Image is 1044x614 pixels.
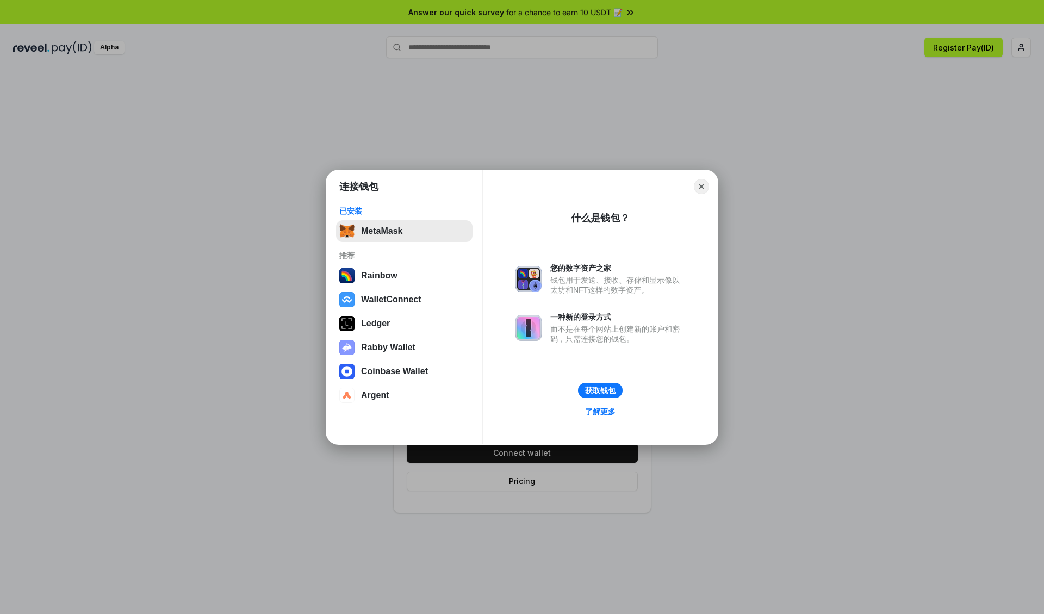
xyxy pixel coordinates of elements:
[336,220,473,242] button: MetaMask
[585,407,616,417] div: 了解更多
[550,324,685,344] div: 而不是在每个网站上创建新的账户和密码，只需连接您的钱包。
[515,315,542,341] img: svg+xml,%3Csvg%20xmlns%3D%22http%3A%2F%2Fwww.w3.org%2F2000%2Fsvg%22%20fill%3D%22none%22%20viewBox...
[339,224,355,239] img: svg+xml,%3Csvg%20fill%3D%22none%22%20height%3D%2233%22%20viewBox%3D%220%200%2035%2033%22%20width%...
[361,367,428,376] div: Coinbase Wallet
[339,206,469,216] div: 已安装
[339,292,355,307] img: svg+xml,%3Csvg%20width%3D%2228%22%20height%3D%2228%22%20viewBox%3D%220%200%2028%2028%22%20fill%3D...
[339,340,355,355] img: svg+xml,%3Csvg%20xmlns%3D%22http%3A%2F%2Fwww.w3.org%2F2000%2Fsvg%22%20fill%3D%22none%22%20viewBox...
[578,383,623,398] button: 获取钱包
[361,390,389,400] div: Argent
[336,313,473,334] button: Ledger
[361,226,402,236] div: MetaMask
[361,343,415,352] div: Rabby Wallet
[336,337,473,358] button: Rabby Wallet
[336,384,473,406] button: Argent
[339,251,469,261] div: 推荐
[550,275,685,295] div: 钱包用于发送、接收、存储和显示像以太坊和NFT这样的数字资产。
[585,386,616,395] div: 获取钱包
[339,268,355,283] img: svg+xml,%3Csvg%20width%3D%22120%22%20height%3D%22120%22%20viewBox%3D%220%200%20120%20120%22%20fil...
[515,266,542,292] img: svg+xml,%3Csvg%20xmlns%3D%22http%3A%2F%2Fwww.w3.org%2F2000%2Fsvg%22%20fill%3D%22none%22%20viewBox...
[361,295,421,305] div: WalletConnect
[336,265,473,287] button: Rainbow
[579,405,622,419] a: 了解更多
[339,316,355,331] img: svg+xml,%3Csvg%20xmlns%3D%22http%3A%2F%2Fwww.w3.org%2F2000%2Fsvg%22%20width%3D%2228%22%20height%3...
[336,289,473,311] button: WalletConnect
[339,388,355,403] img: svg+xml,%3Csvg%20width%3D%2228%22%20height%3D%2228%22%20viewBox%3D%220%200%2028%2028%22%20fill%3D...
[361,319,390,328] div: Ledger
[571,212,630,225] div: 什么是钱包？
[339,364,355,379] img: svg+xml,%3Csvg%20width%3D%2228%22%20height%3D%2228%22%20viewBox%3D%220%200%2028%2028%22%20fill%3D...
[694,179,709,194] button: Close
[339,180,378,193] h1: 连接钱包
[550,263,685,273] div: 您的数字资产之家
[550,312,685,322] div: 一种新的登录方式
[336,361,473,382] button: Coinbase Wallet
[361,271,397,281] div: Rainbow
